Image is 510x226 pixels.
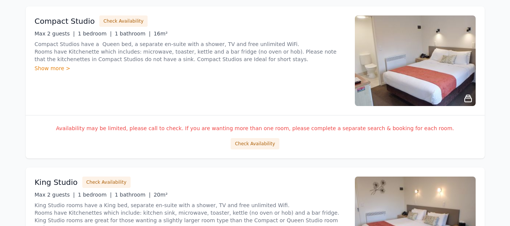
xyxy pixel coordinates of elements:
[35,65,346,72] div: Show more >
[82,177,131,188] button: Check Availability
[35,31,75,37] span: Max 2 guests |
[154,192,168,198] span: 20m²
[78,31,112,37] span: 1 bedroom |
[35,192,75,198] span: Max 2 guests |
[115,192,151,198] span: 1 bathroom |
[35,125,476,132] p: Availability may be limited, please call to check. If you are wanting more than one room, please ...
[35,16,95,26] h3: Compact Studio
[231,138,279,149] button: Check Availability
[99,15,148,27] button: Check Availability
[115,31,151,37] span: 1 bathroom |
[78,192,112,198] span: 1 bedroom |
[35,40,346,63] p: Compact Studios have a Queen bed, a separate en-suite with a shower, TV and free unlimited WiFi. ...
[35,177,78,188] h3: King Studio
[154,31,168,37] span: 16m²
